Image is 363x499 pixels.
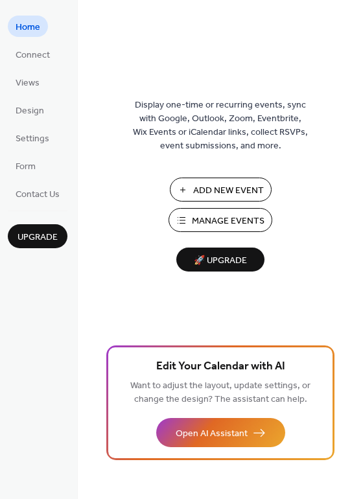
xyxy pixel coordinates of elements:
[156,418,285,447] button: Open AI Assistant
[16,132,49,146] span: Settings
[16,49,50,62] span: Connect
[156,358,285,376] span: Edit Your Calendar with AI
[8,99,52,121] a: Design
[170,178,272,202] button: Add New Event
[16,160,36,174] span: Form
[193,184,264,198] span: Add New Event
[8,71,47,93] a: Views
[192,215,264,228] span: Manage Events
[8,127,57,148] a: Settings
[184,252,257,270] span: 🚀 Upgrade
[16,76,40,90] span: Views
[169,208,272,232] button: Manage Events
[16,188,60,202] span: Contact Us
[8,16,48,37] a: Home
[8,155,43,176] a: Form
[176,427,248,441] span: Open AI Assistant
[16,104,44,118] span: Design
[8,224,67,248] button: Upgrade
[8,43,58,65] a: Connect
[18,231,58,244] span: Upgrade
[130,377,310,408] span: Want to adjust the layout, update settings, or change the design? The assistant can help.
[16,21,40,34] span: Home
[176,248,264,272] button: 🚀 Upgrade
[133,99,308,153] span: Display one-time or recurring events, sync with Google, Outlook, Zoom, Eventbrite, Wix Events or ...
[8,183,67,204] a: Contact Us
